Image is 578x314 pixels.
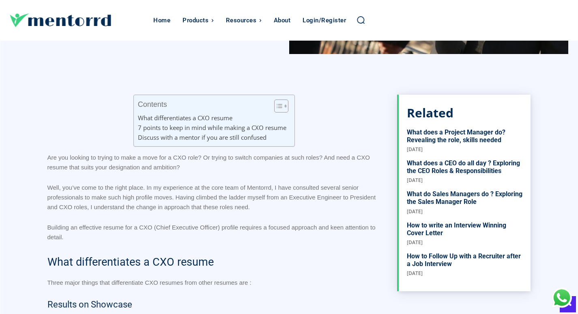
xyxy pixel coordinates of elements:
time: [DATE] [407,270,423,277]
a: 7 points to keep in mind while making a CXO resume [138,123,286,132]
p: Building an effective resume for a CXO (Chief Executive Officer) profile requires a focused appro... [47,223,381,242]
a: Discuss with a mentor if you are still confused [138,132,266,142]
h2: What differentiates a CXO resume [47,254,381,270]
div: Chat with Us [552,288,572,308]
a: What differentiates a CXO resume [138,113,232,123]
time: [DATE] [407,177,423,184]
a: Search [356,15,365,24]
a: What do Sales Managers do ? Exploring the Sales Manager Role [407,190,522,206]
a: How to write an Interview Winning Cover Letter [407,221,506,237]
time: [DATE] [407,208,423,215]
p: Three major things that differentiate CXO resumes from other resumes are : [47,278,381,288]
h3: Related [407,107,453,119]
a: Logo [10,13,149,27]
a: How to Follow Up with a Recruiter after a Job Interview [407,252,521,268]
a: What does a Project Manager do? Revealing the role, skills needed [407,128,505,144]
h3: Results on Showcase [47,299,381,311]
time: [DATE] [407,239,423,246]
a: What does a CEO do all day ? Exploring the CEO Roles & Responsibilities [407,159,520,175]
time: [DATE] [407,146,423,153]
p: Contents [138,100,167,108]
p: Are you looking to trying to make a move for a CXO role? Or trying to switch companies at such ro... [47,153,381,172]
p: Well, you’ve come to the right place. In my experience at the core team of Mentorrd, I have consu... [47,183,381,212]
a: Toggle Table of Content [268,99,286,113]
